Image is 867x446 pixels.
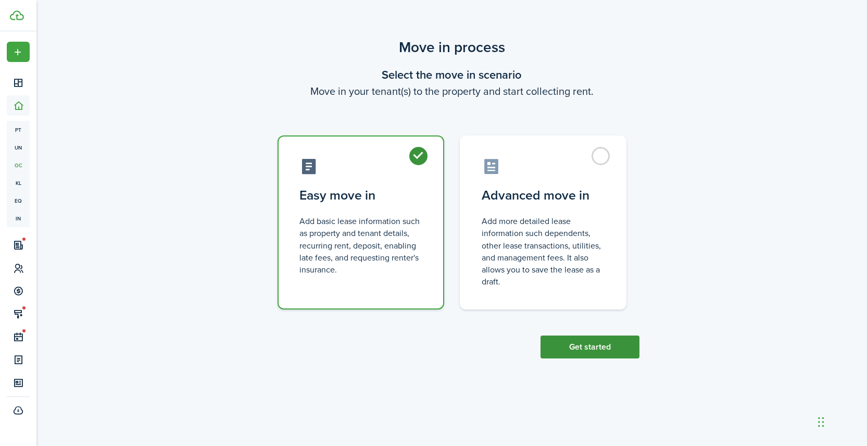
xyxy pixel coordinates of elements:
[10,10,24,20] img: TenantCloud
[482,215,605,288] control-radio-card-description: Add more detailed lease information such dependents, other lease transactions, utilities, and man...
[7,42,30,62] button: Open menu
[299,215,422,276] control-radio-card-description: Add basic lease information such as property and tenant details, recurring rent, deposit, enablin...
[482,186,605,205] control-radio-card-title: Advanced move in
[265,66,639,83] wizard-step-header-title: Select the move in scenario
[265,83,639,99] wizard-step-header-description: Move in your tenant(s) to the property and start collecting rent.
[265,36,639,58] scenario-title: Move in process
[7,139,30,156] a: un
[7,192,30,209] a: eq
[7,209,30,227] a: in
[815,396,867,446] iframe: Chat Widget
[541,336,639,358] button: Get started
[818,406,824,438] div: Drag
[7,156,30,174] a: oc
[7,174,30,192] a: kl
[7,121,30,139] a: pt
[299,186,422,205] control-radio-card-title: Easy move in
